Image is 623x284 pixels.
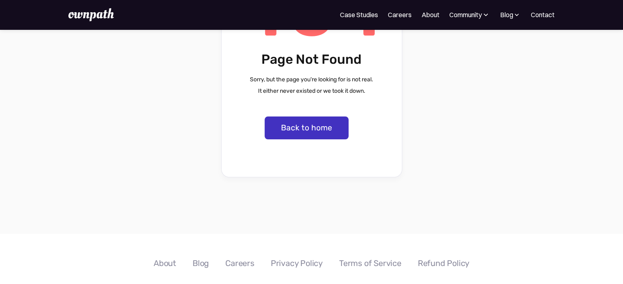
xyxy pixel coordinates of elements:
[418,258,469,268] a: Refund Policy
[340,10,378,20] a: Case Studies
[500,10,521,20] div: Blog
[500,10,513,20] div: Blog
[531,10,555,20] a: Contact
[154,258,176,268] a: About
[250,74,373,97] p: Sorry, but the page you're looking for is not real. It either never existed or we took it down.
[225,258,254,268] a: Careers
[449,10,482,20] div: Community
[271,258,323,268] a: Privacy Policy
[388,10,412,20] a: Careers
[193,258,209,268] a: Blog
[261,51,362,67] h2: Page Not Found
[449,10,490,20] div: Community
[339,258,401,268] a: Terms of Service
[265,116,349,139] a: Back to home
[421,10,439,20] a: About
